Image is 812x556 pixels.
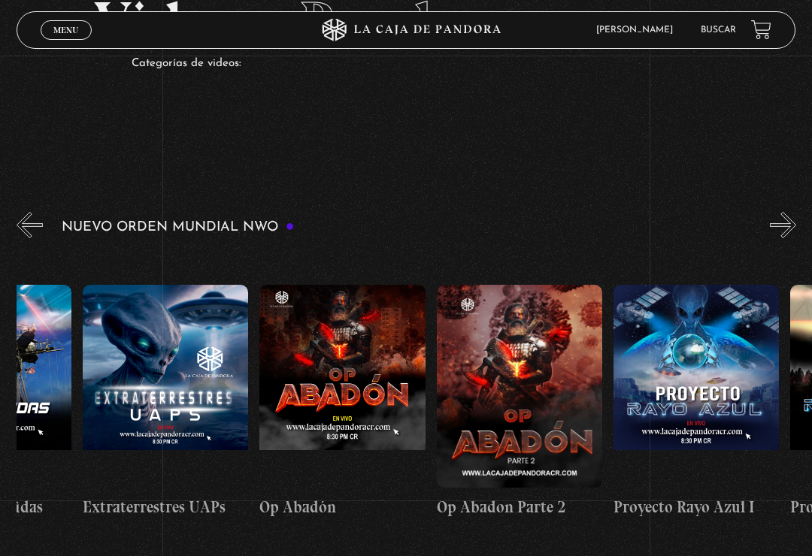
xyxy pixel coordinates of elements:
[259,249,425,554] a: Op Abadón
[614,495,779,519] h4: Proyecto Rayo Azul I
[701,26,736,35] a: Buscar
[437,495,602,519] h4: Op Abadon Parte 2
[83,495,248,519] h4: Extraterrestres UAPs
[437,249,602,554] a: Op Abadon Parte 2
[770,212,796,238] button: Next
[17,212,43,238] button: Previous
[49,38,84,49] span: Cerrar
[614,249,779,554] a: Proyecto Rayo Azul I
[751,20,771,40] a: View your shopping cart
[62,220,295,234] h3: Nuevo Orden Mundial NWO
[259,495,425,519] h4: Op Abadón
[83,249,248,554] a: Extraterrestres UAPs
[132,53,717,74] p: Categorías de videos:
[53,26,78,35] span: Menu
[589,26,688,35] span: [PERSON_NAME]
